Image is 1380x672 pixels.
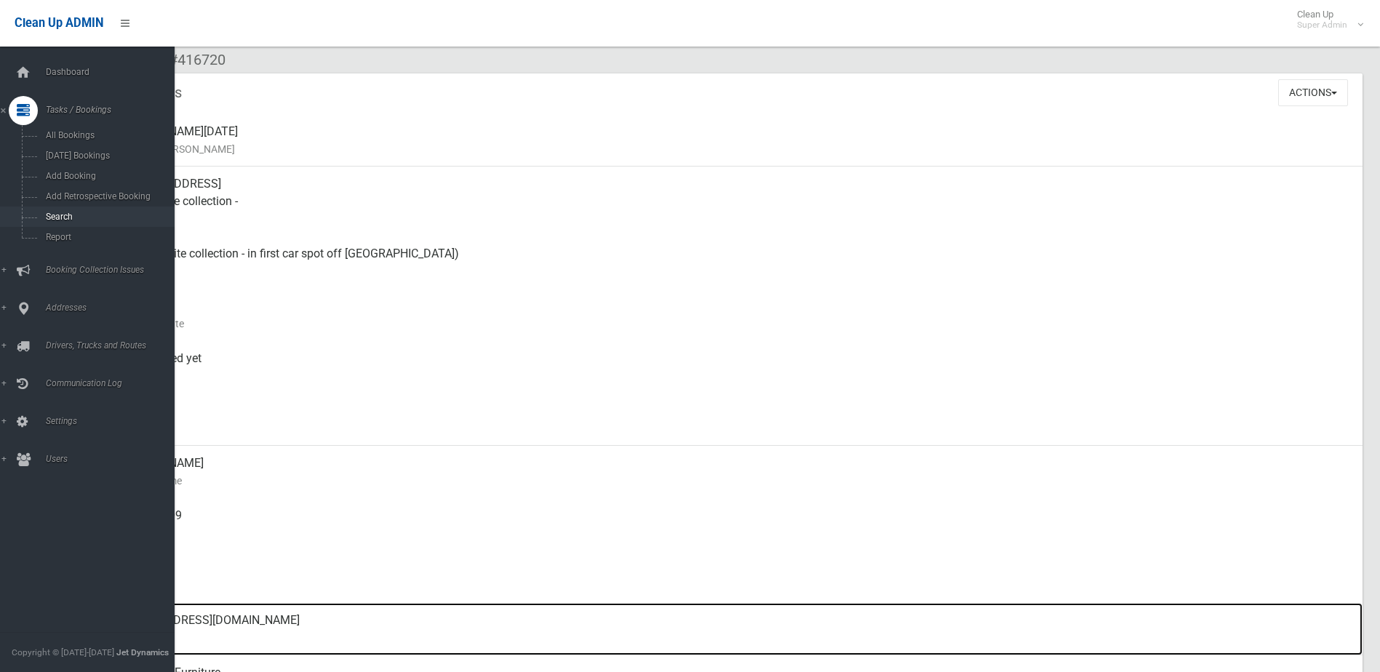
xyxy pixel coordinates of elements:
[41,454,186,464] span: Users
[116,472,1351,489] small: Contact Name
[116,603,1351,655] div: [EMAIL_ADDRESS][DOMAIN_NAME]
[116,420,1351,437] small: Zone
[1297,20,1347,31] small: Super Admin
[1290,9,1362,31] span: Clean Up
[116,236,1351,289] div: Other (On-site collection - in first car spot off [GEOGRAPHIC_DATA])
[41,67,186,77] span: Dashboard
[15,16,103,30] span: Clean Up ADMIN
[116,210,1351,228] small: Address
[116,577,1351,594] small: Landline
[41,265,186,275] span: Booking Collection Issues
[41,130,173,140] span: All Bookings
[41,303,186,313] span: Addresses
[116,498,1351,551] div: 0408623309
[41,378,186,388] span: Communication Log
[116,551,1351,603] div: None given
[116,393,1351,446] div: [DATE]
[116,263,1351,280] small: Pickup Point
[116,524,1351,542] small: Mobile
[41,191,173,201] span: Add Retrospective Booking
[1278,79,1348,106] button: Actions
[12,647,114,657] span: Copyright © [DATE]-[DATE]
[116,647,169,657] strong: Jet Dynamics
[116,315,1351,332] small: Collection Date
[41,232,173,242] span: Report
[116,629,1351,647] small: Email
[116,367,1351,385] small: Collected At
[64,603,1363,655] a: [EMAIL_ADDRESS][DOMAIN_NAME]Email
[41,340,186,351] span: Drivers, Trucks and Routes
[41,151,173,161] span: [DATE] Bookings
[116,140,1351,158] small: Name of [PERSON_NAME]
[41,171,173,181] span: Add Booking
[116,289,1351,341] div: [DATE]
[41,105,186,115] span: Tasks / Bookings
[41,212,173,222] span: Search
[116,446,1351,498] div: [PERSON_NAME]
[116,114,1351,167] div: [PERSON_NAME][DATE]
[116,341,1351,393] div: Not collected yet
[116,167,1351,236] div: [STREET_ADDRESS] On-site collection -
[159,47,226,73] li: #416720
[41,416,186,426] span: Settings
